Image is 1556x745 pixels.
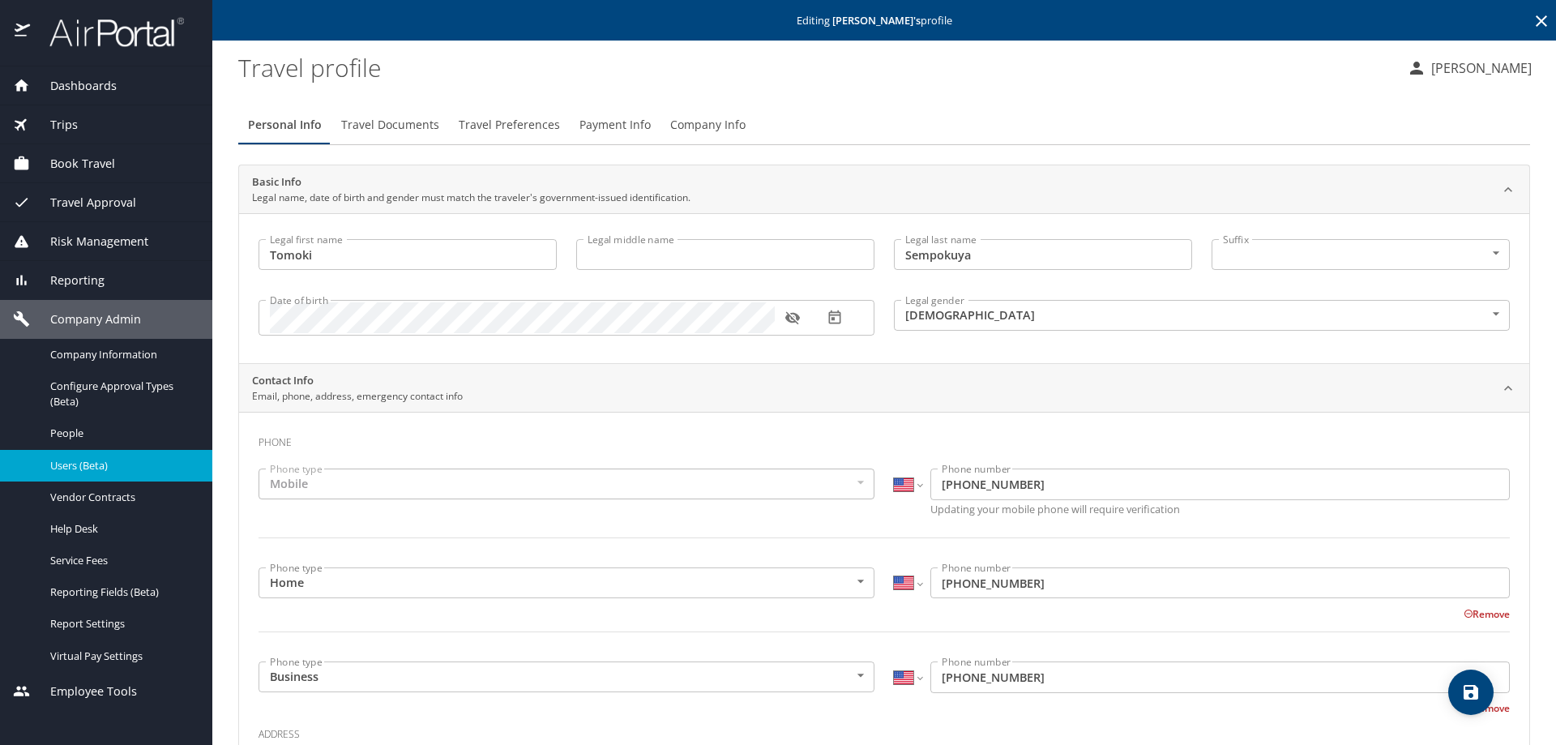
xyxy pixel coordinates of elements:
[50,616,193,632] span: Report Settings
[341,115,439,135] span: Travel Documents
[32,16,184,48] img: airportal-logo.png
[239,364,1529,413] div: Contact InfoEmail, phone, address, emergency contact info
[30,683,137,700] span: Employee Tools
[1426,58,1532,78] p: [PERSON_NAME]
[248,115,322,135] span: Personal Info
[50,490,193,505] span: Vendor Contracts
[259,469,874,499] div: Mobile
[1212,239,1510,270] div: ​
[217,15,1551,26] p: Editing profile
[259,717,1510,744] h3: Address
[1400,54,1538,83] button: [PERSON_NAME]
[252,373,463,389] h2: Contact Info
[259,425,1510,452] h3: Phone
[238,105,1530,144] div: Profile
[259,567,874,598] div: Home
[50,584,193,600] span: Reporting Fields (Beta)
[50,379,193,409] span: Configure Approval Types (Beta)
[50,426,193,441] span: People
[30,310,141,328] span: Company Admin
[50,649,193,664] span: Virtual Pay Settings
[252,389,463,404] p: Email, phone, address, emergency contact info
[30,194,136,212] span: Travel Approval
[894,300,1510,331] div: [DEMOGRAPHIC_DATA]
[670,115,746,135] span: Company Info
[1448,670,1494,715] button: save
[1464,607,1510,621] button: Remove
[30,116,78,134] span: Trips
[50,553,193,568] span: Service Fees
[50,347,193,362] span: Company Information
[239,213,1529,363] div: Basic InfoLegal name, date of birth and gender must match the traveler's government-issued identi...
[579,115,651,135] span: Payment Info
[252,174,690,191] h2: Basic Info
[50,521,193,537] span: Help Desk
[459,115,560,135] span: Travel Preferences
[30,155,115,173] span: Book Travel
[832,13,921,28] strong: [PERSON_NAME] 's
[238,42,1394,92] h1: Travel profile
[30,272,105,289] span: Reporting
[259,662,874,692] div: Business
[30,233,148,250] span: Risk Management
[239,165,1529,214] div: Basic InfoLegal name, date of birth and gender must match the traveler's government-issued identi...
[252,191,690,205] p: Legal name, date of birth and gender must match the traveler's government-issued identification.
[930,504,1510,515] p: Updating your mobile phone will require verification
[30,77,117,95] span: Dashboards
[15,16,32,48] img: icon-airportal.png
[50,458,193,473] span: Users (Beta)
